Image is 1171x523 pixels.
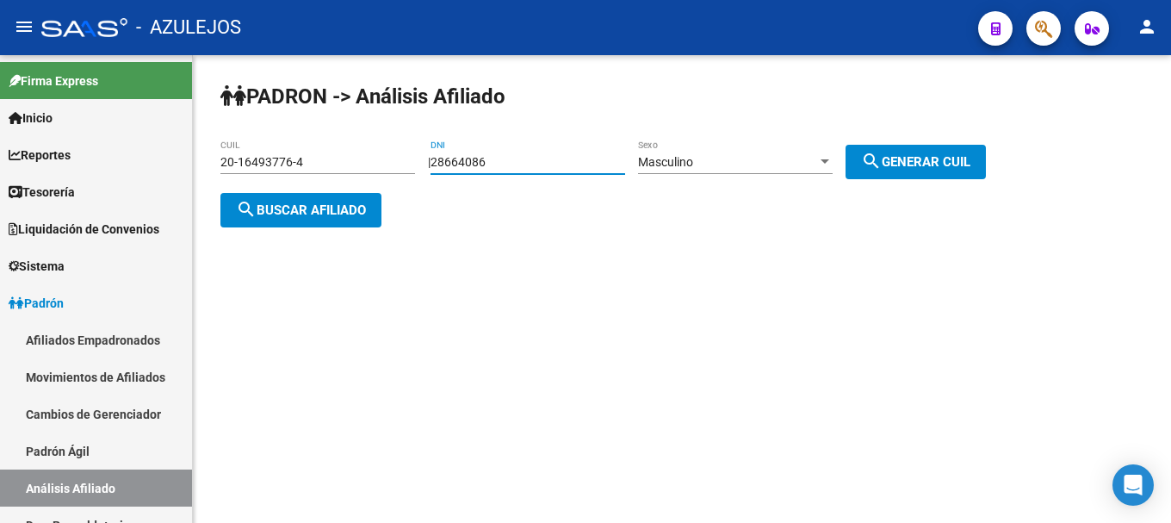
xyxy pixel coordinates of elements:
[220,84,505,109] strong: PADRON -> Análisis Afiliado
[428,155,999,169] div: |
[861,154,970,170] span: Generar CUIL
[236,199,257,220] mat-icon: search
[220,193,381,227] button: Buscar afiliado
[1137,16,1157,37] mat-icon: person
[638,155,693,169] span: Masculino
[9,72,98,90] span: Firma Express
[9,183,75,202] span: Tesorería
[861,151,882,171] mat-icon: search
[9,220,159,239] span: Liquidación de Convenios
[9,146,71,165] span: Reportes
[9,294,64,313] span: Padrón
[846,145,986,179] button: Generar CUIL
[14,16,34,37] mat-icon: menu
[236,202,366,218] span: Buscar afiliado
[9,109,53,128] span: Inicio
[9,257,65,276] span: Sistema
[136,9,241,47] span: - AZULEJOS
[1112,464,1154,506] div: Open Intercom Messenger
